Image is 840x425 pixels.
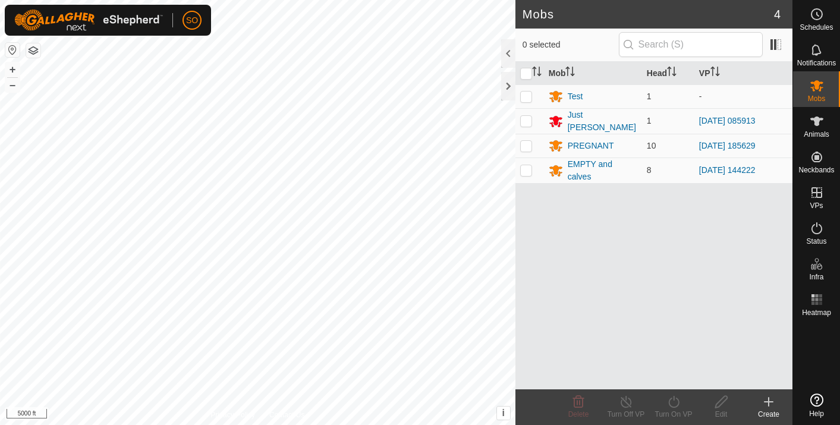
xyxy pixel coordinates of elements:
[619,32,763,57] input: Search (S)
[647,116,652,125] span: 1
[800,24,833,31] span: Schedules
[804,131,829,138] span: Animals
[568,90,583,103] div: Test
[502,408,504,418] span: i
[699,116,756,125] a: [DATE] 085913
[802,309,831,316] span: Heatmap
[642,62,694,85] th: Head
[5,62,20,77] button: +
[14,10,163,31] img: Gallagher Logo
[806,238,826,245] span: Status
[210,410,255,420] a: Privacy Policy
[565,68,575,78] p-sorticon: Activate to sort
[650,409,697,420] div: Turn On VP
[809,273,823,281] span: Infra
[186,14,198,27] span: SO
[523,7,774,21] h2: Mobs
[699,165,756,175] a: [DATE] 144222
[568,109,637,134] div: Just [PERSON_NAME]
[568,410,589,418] span: Delete
[523,39,619,51] span: 0 selected
[497,407,510,420] button: i
[694,84,792,108] td: -
[647,141,656,150] span: 10
[793,389,840,422] a: Help
[26,43,40,58] button: Map Layers
[667,68,677,78] p-sorticon: Activate to sort
[269,410,304,420] a: Contact Us
[710,68,720,78] p-sorticon: Activate to sort
[5,43,20,57] button: Reset Map
[647,92,652,101] span: 1
[810,202,823,209] span: VPs
[5,78,20,92] button: –
[797,59,836,67] span: Notifications
[809,410,824,417] span: Help
[745,409,792,420] div: Create
[699,141,756,150] a: [DATE] 185629
[798,166,834,174] span: Neckbands
[568,140,614,152] div: PREGNANT
[544,62,642,85] th: Mob
[647,165,652,175] span: 8
[602,409,650,420] div: Turn Off VP
[697,409,745,420] div: Edit
[808,95,825,102] span: Mobs
[694,62,792,85] th: VP
[568,158,637,183] div: EMPTY and calves
[774,5,781,23] span: 4
[532,68,542,78] p-sorticon: Activate to sort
